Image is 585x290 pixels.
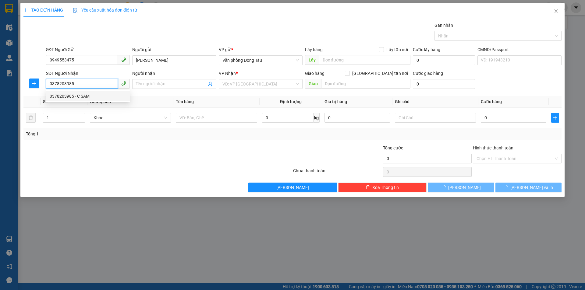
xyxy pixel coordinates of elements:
button: plus [29,79,39,88]
span: phone [121,57,126,62]
span: plus [551,115,559,120]
span: Tên hàng [176,99,194,104]
span: TẠO ĐƠN HÀNG [23,8,63,12]
div: Người gửi [132,46,216,53]
input: 0 [324,113,390,123]
li: 01A03 [GEOGRAPHIC_DATA], [GEOGRAPHIC_DATA] ( bên cạnh cây xăng bến xe phía Bắc cũ) [34,15,138,38]
span: VP Nhận [219,71,236,76]
button: delete [26,113,36,123]
div: Người nhận [132,70,216,77]
span: Tổng cước [383,145,403,150]
input: Ghi Chú [395,113,476,123]
input: Cước giao hàng [413,79,475,89]
input: VD: Bàn, Ghế [176,113,257,123]
button: deleteXóa Thông tin [338,183,427,192]
span: [PERSON_NAME] [448,184,481,191]
span: SL [43,99,48,104]
li: Hotline: 1900888999 [34,38,138,45]
div: 0378203985 - C SÂM [46,91,130,101]
span: Khác [94,113,167,122]
div: VP gửi [219,46,303,53]
div: SĐT Người Gửi [46,46,130,53]
span: Cước hàng [481,99,502,104]
span: plus [30,81,39,86]
span: close [554,9,558,14]
input: Dọc đường [321,79,410,89]
button: plus [551,113,559,123]
div: Tổng: 1 [26,131,226,137]
div: SĐT Người Nhận [46,70,130,77]
th: Ghi chú [392,96,478,108]
input: Dọc đường [319,55,410,65]
span: phone [121,81,126,86]
label: Gán nhãn [434,23,453,28]
span: user-add [208,82,213,86]
label: Hình thức thanh toán [473,145,513,150]
span: Văn phòng Đồng Tàu [222,56,299,65]
span: Định lượng [280,99,302,104]
span: Yêu cầu xuất hóa đơn điện tử [73,8,137,12]
span: Lấy [305,55,319,65]
span: loading [441,185,448,189]
span: Giao hàng [305,71,324,76]
b: 36 Limousine [64,7,108,15]
span: kg [314,113,320,123]
button: [PERSON_NAME] [248,183,337,192]
span: Lấy hàng [305,47,323,52]
div: 0378203985 - C SÂM [50,93,126,100]
img: icon [73,8,78,13]
div: Chưa thanh toán [292,167,382,178]
span: delete [366,185,370,190]
span: [GEOGRAPHIC_DATA] tận nơi [350,70,410,77]
span: Giao [305,79,321,89]
label: Cước lấy hàng [413,47,440,52]
div: CMND/Passport [477,46,561,53]
span: [PERSON_NAME] [276,184,309,191]
img: logo.jpg [8,8,38,38]
span: Lấy tận nơi [384,46,410,53]
span: Giá trị hàng [324,99,347,104]
span: [PERSON_NAME] và In [510,184,553,191]
span: loading [504,185,510,189]
input: Cước lấy hàng [413,55,475,65]
button: [PERSON_NAME] [428,183,494,192]
button: Close [548,3,565,20]
button: [PERSON_NAME] và In [495,183,562,192]
span: Xóa Thông tin [372,184,399,191]
label: Cước giao hàng [413,71,443,76]
span: plus [23,8,28,12]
